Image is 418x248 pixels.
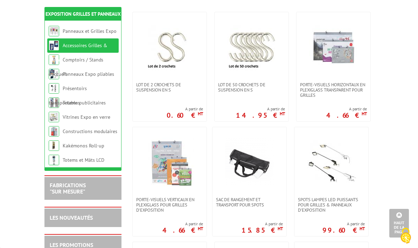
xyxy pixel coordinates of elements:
p: 4.66 € [162,228,203,232]
p: 4.66 € [326,113,367,117]
img: Lot de 2 crochets de suspension en S [145,23,194,72]
img: Présentoirs transportables [49,83,59,94]
a: Présentoirs transportables [49,85,87,106]
p: 14.95 € [236,113,285,117]
a: Kakémonos Roll-up [63,143,104,149]
img: Panneaux et Grilles Expo [49,26,59,36]
a: Comptoirs / Stands d'accueil [49,57,103,77]
span: A partir de [326,106,367,112]
img: Porte-visuels verticaux en plexiglass pour grilles d'exposition [145,138,194,187]
sup: HT [198,226,203,232]
a: FABRICATIONS"Sur Mesure" [50,182,86,195]
span: A partir de [322,221,365,227]
a: Panneaux Expo pliables [63,71,114,77]
a: Totems et Mâts LCD [63,157,104,163]
sup: HT [360,226,365,232]
a: Lot de 2 crochets de suspension en S [133,82,207,93]
button: Cookies (fenêtre modale) [393,224,418,248]
span: Porte-visuels verticaux en plexiglass pour grilles d'exposition [136,197,203,213]
img: Constructions modulaires [49,126,59,137]
sup: HT [362,111,367,117]
a: Lot de 50 crochets de suspension en S [215,82,288,93]
span: A partir de [162,221,203,227]
span: Lot de 2 crochets de suspension en S [136,82,203,93]
a: Accessoires Grilles & Panneaux [49,42,107,63]
span: SPOTS LAMPES LED PUISSANTS POUR GRILLES & PANNEAUX d'exposition [298,197,365,213]
img: Cookies (fenêtre modale) [397,227,414,245]
p: 99.60 € [322,228,365,232]
img: Lot de 50 crochets de suspension en S [227,23,276,72]
sup: HT [198,111,203,117]
p: 0.60 € [167,113,203,117]
a: SPOTS LAMPES LED PUISSANTS POUR GRILLES & PANNEAUX d'exposition [294,197,368,213]
a: Vitrines Expo en verre [63,114,110,120]
a: Exposition Grilles et Panneaux [46,11,121,17]
a: LES NOUVEAUTÉS [50,214,93,221]
img: Sac de rangement et transport pour spots [225,138,274,187]
img: Kakémonos Roll-up [49,140,59,151]
sup: HT [278,226,283,232]
span: A partir de [236,106,285,112]
img: Vitrines Expo en verre [49,112,59,122]
a: Constructions modulaires [63,128,117,134]
a: Panneaux et Grilles Expo [63,28,117,34]
span: A partir de [242,221,283,227]
span: Sac de rangement et transport pour spots [216,197,283,207]
a: Totems publicitaires [63,100,106,106]
p: 15.85 € [242,228,283,232]
a: Porte-visuels horizontaux en plexiglass transparent pour grilles [297,82,370,98]
a: Sac de rangement et transport pour spots [213,197,286,207]
sup: HT [280,111,285,117]
span: Lot de 50 crochets de suspension en S [218,82,285,93]
a: Porte-visuels verticaux en plexiglass pour grilles d'exposition [133,197,207,213]
img: Porte-visuels horizontaux en plexiglass transparent pour grilles [309,23,358,72]
img: SPOTS LAMPES LED PUISSANTS POUR GRILLES & PANNEAUX d'exposition [307,138,356,187]
img: Totems et Mâts LCD [49,155,59,165]
span: Porte-visuels horizontaux en plexiglass transparent pour grilles [300,82,367,98]
span: A partir de [167,106,203,112]
img: Accessoires Grilles & Panneaux [49,40,59,51]
a: Haut de la page [389,209,409,238]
